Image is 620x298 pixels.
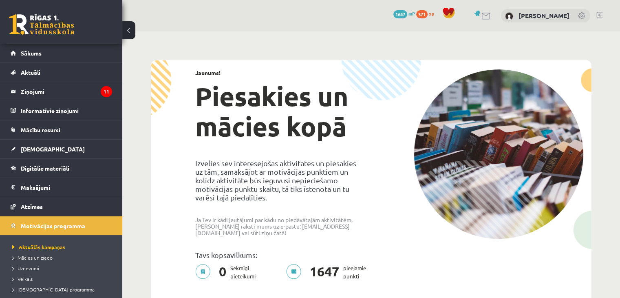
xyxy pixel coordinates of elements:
a: Maksājumi [11,178,112,197]
span: Veikals [12,276,33,282]
a: Rīgas 1. Tālmācības vidusskola [9,14,74,35]
span: Atzīmes [21,203,43,210]
legend: Ziņojumi [21,82,112,101]
a: Mācību resursi [11,120,112,139]
span: Uzdevumi [12,265,39,271]
p: Sekmīgi pieteikumi [195,264,260,280]
a: [DEMOGRAPHIC_DATA] [11,140,112,158]
a: 1647 mP [393,10,415,17]
span: Motivācijas programma [21,222,85,229]
legend: Maksājumi [21,178,112,197]
strong: Jaunums! [195,69,221,76]
p: pieejamie punkti [286,264,371,280]
span: Sākums [21,49,42,57]
span: Mācies un ziedo [12,254,53,261]
span: 1647 [393,10,407,18]
span: xp [429,10,434,17]
span: Digitālie materiāli [21,165,69,172]
a: Atzīmes [11,197,112,216]
span: 371 [416,10,428,18]
p: Izvēlies sev interesējošās aktivitātēs un piesakies uz tām, samaksājot ar motivācijas punktiem un... [195,159,365,202]
a: 371 xp [416,10,438,17]
a: [PERSON_NAME] [519,11,569,20]
a: Veikals [12,275,114,282]
a: Mācies un ziedo [12,254,114,261]
span: Aktuālās kampaņas [12,244,65,250]
span: [DEMOGRAPHIC_DATA] [21,145,85,153]
i: 11 [101,86,112,97]
p: Tavs kopsavilkums: [195,251,365,259]
a: Digitālie materiāli [11,159,112,178]
span: mP [408,10,415,17]
p: Ja Tev ir kādi jautājumi par kādu no piedāvātajām aktivitātēm, [PERSON_NAME] raksti mums uz e-pas... [195,216,365,236]
a: Motivācijas programma [11,216,112,235]
a: Aktuālās kampaņas [12,243,114,251]
a: Uzdevumi [12,265,114,272]
a: [DEMOGRAPHIC_DATA] programma [12,286,114,293]
a: Aktuāli [11,63,112,82]
span: Aktuāli [21,69,40,76]
img: Daniela Ļubomirska [505,12,513,20]
span: 1647 [306,264,343,280]
img: campaign-image-1c4f3b39ab1f89d1fca25a8facaab35ebc8e40cf20aedba61fd73fb4233361ac.png [414,69,583,239]
span: Mācību resursi [21,126,60,133]
span: 0 [215,264,230,280]
a: Ziņojumi11 [11,82,112,101]
legend: Informatīvie ziņojumi [21,101,112,120]
a: Informatīvie ziņojumi [11,101,112,120]
span: [DEMOGRAPHIC_DATA] programma [12,286,95,293]
h1: Piesakies un mācies kopā [195,81,365,142]
a: Sākums [11,44,112,62]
